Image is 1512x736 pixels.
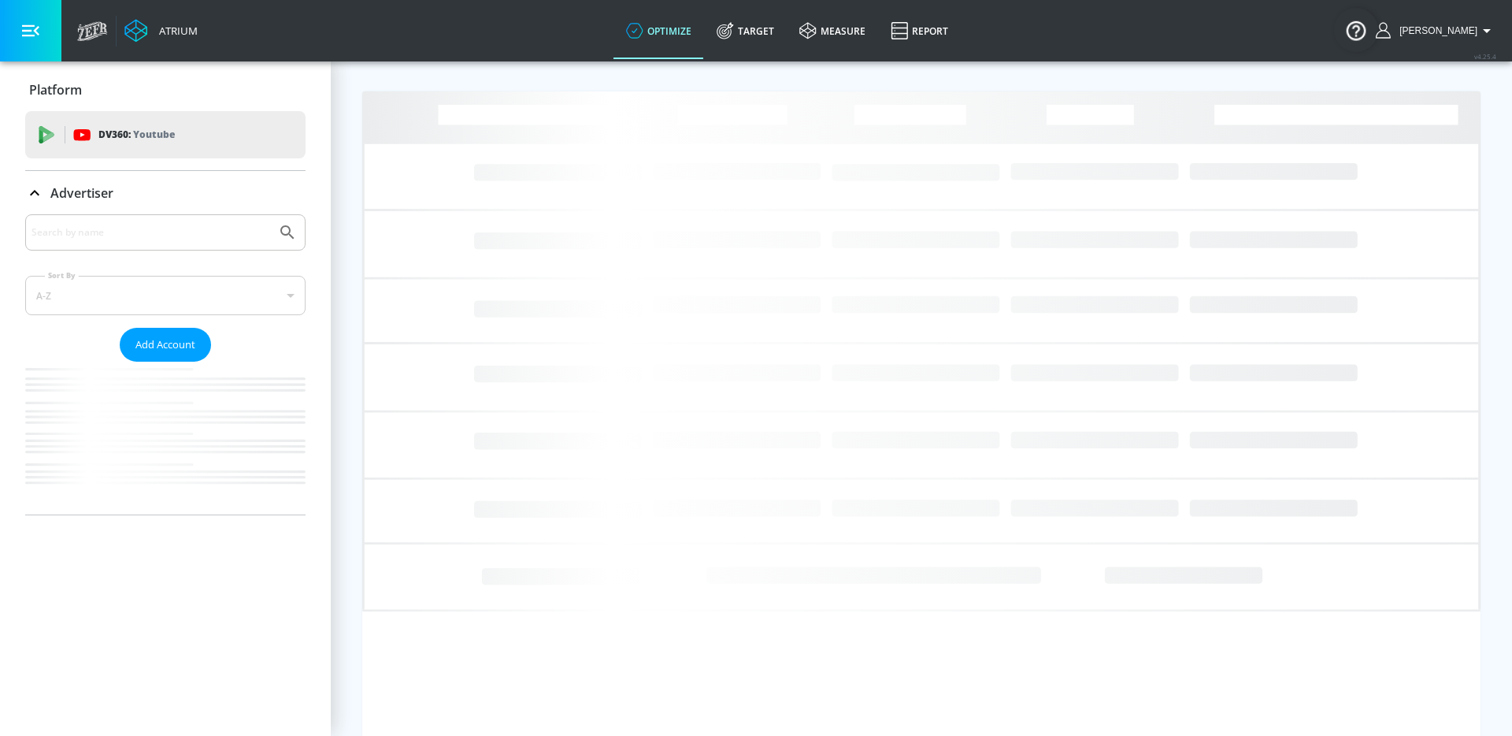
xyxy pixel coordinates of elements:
[29,81,82,99] p: Platform
[25,362,306,515] nav: list of Advertiser
[25,214,306,515] div: Advertiser
[1474,52,1496,61] span: v 4.25.4
[153,24,198,38] div: Atrium
[133,126,175,143] p: Youtube
[1376,21,1496,40] button: [PERSON_NAME]
[31,222,270,243] input: Search by name
[120,328,211,362] button: Add Account
[124,19,198,43] a: Atrium
[787,2,878,59] a: measure
[98,126,175,143] p: DV360:
[135,336,195,354] span: Add Account
[1334,8,1378,52] button: Open Resource Center
[50,184,113,202] p: Advertiser
[25,68,306,112] div: Platform
[25,276,306,315] div: A-Z
[45,270,79,281] label: Sort By
[704,2,787,59] a: Target
[1393,25,1477,36] span: login as: guillermo.cabrera@zefr.com
[613,2,704,59] a: optimize
[878,2,961,59] a: Report
[25,111,306,158] div: DV360: Youtube
[25,171,306,215] div: Advertiser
